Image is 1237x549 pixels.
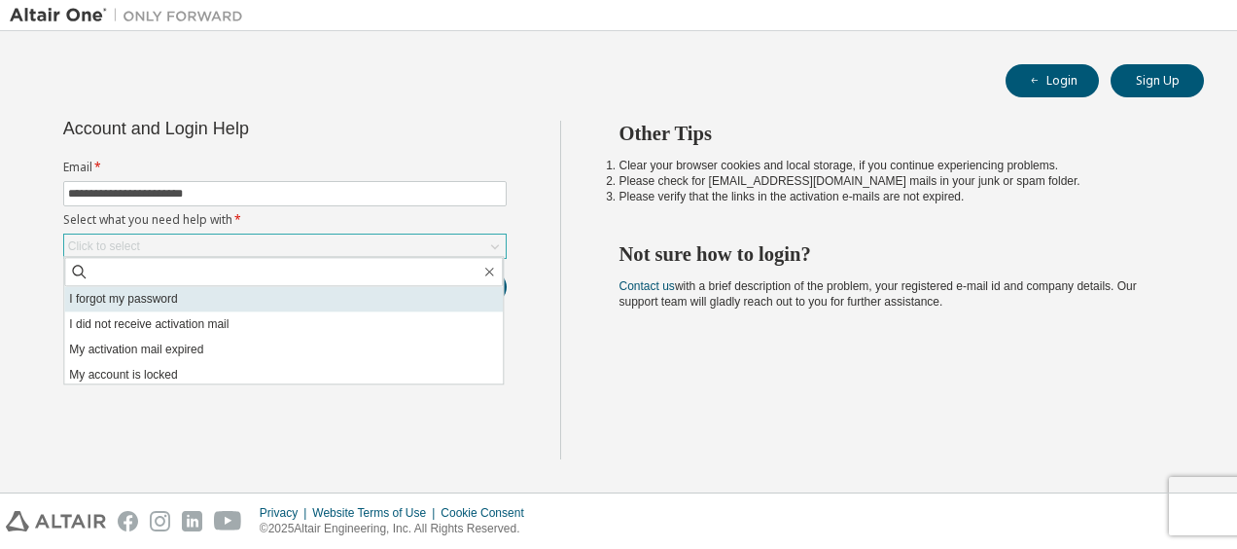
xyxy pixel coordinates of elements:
img: youtube.svg [214,511,242,531]
img: Altair One [10,6,253,25]
div: Click to select [68,238,140,254]
div: Privacy [260,505,312,521]
a: Contact us [619,279,675,293]
div: Website Terms of Use [312,505,441,521]
p: © 2025 Altair Engineering, Inc. All Rights Reserved. [260,521,536,537]
div: Account and Login Help [63,121,418,136]
li: Please verify that the links in the activation e-mails are not expired. [619,189,1170,204]
div: Cookie Consent [441,505,535,521]
li: Clear your browser cookies and local storage, if you continue experiencing problems. [619,158,1170,173]
img: altair_logo.svg [6,511,106,531]
img: instagram.svg [150,511,170,531]
h2: Other Tips [619,121,1170,146]
span: with a brief description of the problem, your registered e-mail id and company details. Our suppo... [619,279,1137,309]
h2: Not sure how to login? [619,241,1170,267]
button: Login [1006,64,1099,97]
li: Please check for [EMAIL_ADDRESS][DOMAIN_NAME] mails in your junk or spam folder. [619,173,1170,189]
label: Select what you need help with [63,212,507,228]
label: Email [63,160,507,175]
div: Click to select [64,235,506,258]
img: facebook.svg [118,511,138,531]
img: linkedin.svg [182,511,202,531]
button: Sign Up [1111,64,1204,97]
li: I forgot my password [64,286,503,311]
